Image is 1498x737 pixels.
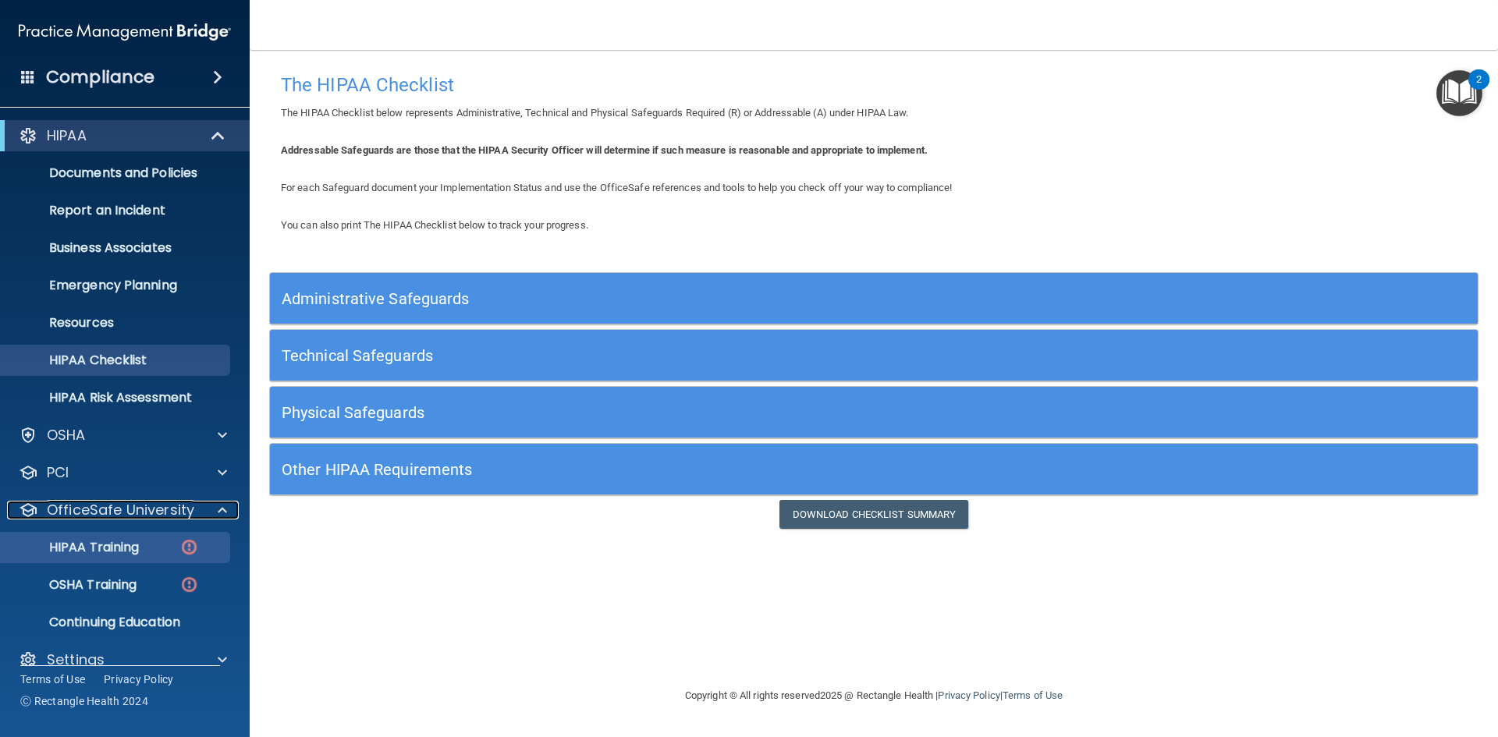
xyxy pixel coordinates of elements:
[47,463,69,482] p: PCI
[10,615,223,630] p: Continuing Education
[1436,70,1482,116] button: Open Resource Center, 2 new notifications
[10,353,223,368] p: HIPAA Checklist
[19,126,226,145] a: HIPAA
[589,671,1159,721] div: Copyright © All rights reserved 2025 @ Rectangle Health | |
[47,426,86,445] p: OSHA
[281,107,909,119] span: The HIPAA Checklist below represents Administrative, Technical and Physical Safeguards Required (...
[20,693,148,709] span: Ⓒ Rectangle Health 2024
[179,537,199,557] img: danger-circle.6113f641.png
[47,126,87,145] p: HIPAA
[282,347,1164,364] h5: Technical Safeguards
[10,278,223,293] p: Emergency Planning
[1003,689,1063,701] a: Terms of Use
[47,650,105,669] p: Settings
[104,671,174,687] a: Privacy Policy
[282,461,1164,478] h5: Other HIPAA Requirements
[938,689,999,701] a: Privacy Policy
[19,463,227,482] a: PCI
[20,671,85,687] a: Terms of Use
[10,203,223,218] p: Report an Incident
[281,182,952,193] span: For each Safeguard document your Implementation Status and use the OfficeSafe references and tool...
[779,500,969,529] a: Download Checklist Summary
[19,16,231,48] img: PMB logo
[10,540,139,555] p: HIPAA Training
[282,290,1164,307] h5: Administrative Safeguards
[1476,80,1482,100] div: 2
[10,315,223,331] p: Resources
[281,219,588,231] span: You can also print The HIPAA Checklist below to track your progress.
[47,501,194,519] p: OfficeSafe University
[10,165,223,181] p: Documents and Policies
[19,426,227,445] a: OSHA
[46,66,154,88] h4: Compliance
[10,577,137,593] p: OSHA Training
[19,650,227,669] a: Settings
[282,404,1164,421] h5: Physical Safeguards
[10,240,223,256] p: Business Associates
[179,575,199,594] img: danger-circle.6113f641.png
[10,390,223,406] p: HIPAA Risk Assessment
[281,144,928,156] b: Addressable Safeguards are those that the HIPAA Security Officer will determine if such measure i...
[281,75,1467,95] h4: The HIPAA Checklist
[19,501,227,519] a: OfficeSafe University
